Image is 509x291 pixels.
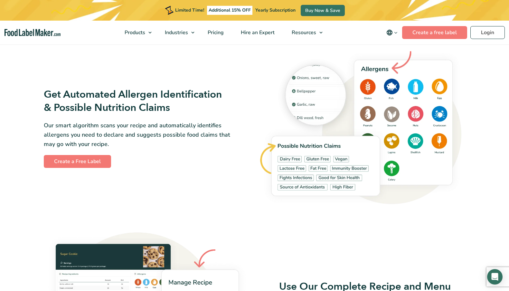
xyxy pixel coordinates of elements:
[116,21,155,44] a: Products
[301,5,345,16] a: Buy Now & Save
[232,21,282,44] a: Hire an Expert
[255,7,296,13] span: Yearly Subscription
[470,26,505,39] a: Login
[123,29,146,36] span: Products
[163,29,189,36] span: Industries
[44,155,111,168] a: Create a Free Label
[44,121,230,149] p: Our smart algorithm scans your recipe and automatically identifies allergens you need to declare ...
[44,88,230,114] h3: Get Automated Allergen Identification & Possible Nutrition Claims
[206,29,224,36] span: Pricing
[402,26,467,39] a: Create a free label
[487,269,503,285] div: Open Intercom Messenger
[283,21,326,44] a: Resources
[199,21,231,44] a: Pricing
[156,21,198,44] a: Industries
[239,29,275,36] span: Hire an Expert
[290,29,317,36] span: Resources
[175,7,204,13] span: Limited Time!
[207,6,252,15] span: Additional 15% OFF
